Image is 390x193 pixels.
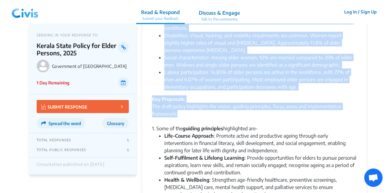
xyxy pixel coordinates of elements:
button: Glossary [102,118,129,128]
li: Social characteristics: Among older women, 10% are married compared to 20% of older men. Widows a... [164,54,357,69]
strong: Life-Course Approach [164,133,214,139]
strong: Self-Fulfilment & Lifelong Learning [164,155,245,161]
p: 1 [127,138,129,143]
div: The draft policy highlights the vision, guiding principles, focus areas and implementation framew... [152,95,357,132]
span: Spread the word [49,121,81,126]
p: Read & Respond [141,9,180,16]
p: TOTAL RESPONSES [37,138,71,143]
strong: guiding principles [183,125,223,132]
p: Talk to the community [199,17,240,22]
img: Vector.jpg [41,104,46,109]
button: Log In / Sign Up [340,7,381,17]
li: Labour participation: 14.85% of older persons are active in the workforce, with 27% of men and 6.... [164,69,357,91]
p: Submit your feedback [141,16,180,21]
p: Discuss & Engage [199,9,240,17]
strong: Key Proposals: [152,96,185,102]
p: SUBMIT RESPONSE [41,103,87,110]
div: Consultation published on [DATE] [37,162,104,170]
a: Open chat [364,169,383,187]
strong: Health & Wellbeing [164,177,210,183]
li: : Provide opportunities for elders to pursue personal aspirations, learn new skills, and remain s... [164,154,357,176]
p: TOTAL PUBLIC RESPONSES [37,148,86,153]
button: Spread the word [37,118,86,128]
li: Disabilities: Visual, hearing, and mobility impairments are common. Women report slightly higher ... [164,32,357,54]
p: SENDING IN YOUR RESPONSE TO [37,33,129,37]
button: SUBMIT RESPONSE [37,100,129,113]
span: Glossary [107,121,124,126]
img: navlogo.png [9,3,41,21]
p: 1 [127,148,129,153]
li: : Promote active and productive ageing through early interventions in financial literacy, skill d... [164,132,357,154]
p: 1 Day Remaining [37,80,69,86]
img: Government of Kerala logo [37,60,49,72]
p: Government of [GEOGRAPHIC_DATA] [52,64,129,69]
p: Kerala State Policy for Elder Persons, 2025 [37,42,118,57]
